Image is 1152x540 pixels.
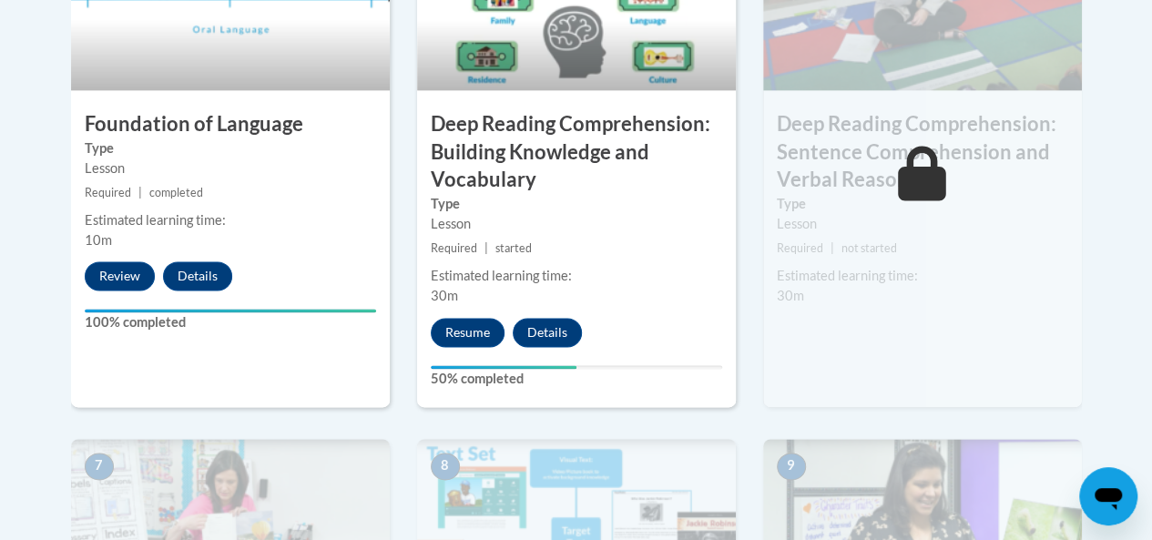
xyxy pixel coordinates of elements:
[777,453,806,480] span: 9
[777,266,1068,286] div: Estimated learning time:
[85,232,112,248] span: 10m
[71,110,390,138] h3: Foundation of Language
[431,214,722,234] div: Lesson
[777,288,804,303] span: 30m
[417,110,736,194] h3: Deep Reading Comprehension: Building Knowledge and Vocabulary
[777,241,823,255] span: Required
[85,138,376,158] label: Type
[431,365,576,369] div: Your progress
[85,186,131,199] span: Required
[763,110,1082,194] h3: Deep Reading Comprehension: Sentence Comprehension and Verbal Reasoning
[777,194,1068,214] label: Type
[163,261,232,290] button: Details
[1079,467,1137,525] iframe: Button to launch messaging window
[431,241,477,255] span: Required
[431,288,458,303] span: 30m
[85,210,376,230] div: Estimated learning time:
[484,241,488,255] span: |
[495,241,532,255] span: started
[85,453,114,480] span: 7
[85,312,376,332] label: 100% completed
[431,369,722,389] label: 50% completed
[431,266,722,286] div: Estimated learning time:
[831,241,834,255] span: |
[85,158,376,178] div: Lesson
[513,318,582,347] button: Details
[431,194,722,214] label: Type
[431,453,460,480] span: 8
[841,241,897,255] span: not started
[85,261,155,290] button: Review
[85,309,376,312] div: Your progress
[138,186,142,199] span: |
[431,318,505,347] button: Resume
[777,214,1068,234] div: Lesson
[149,186,203,199] span: completed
